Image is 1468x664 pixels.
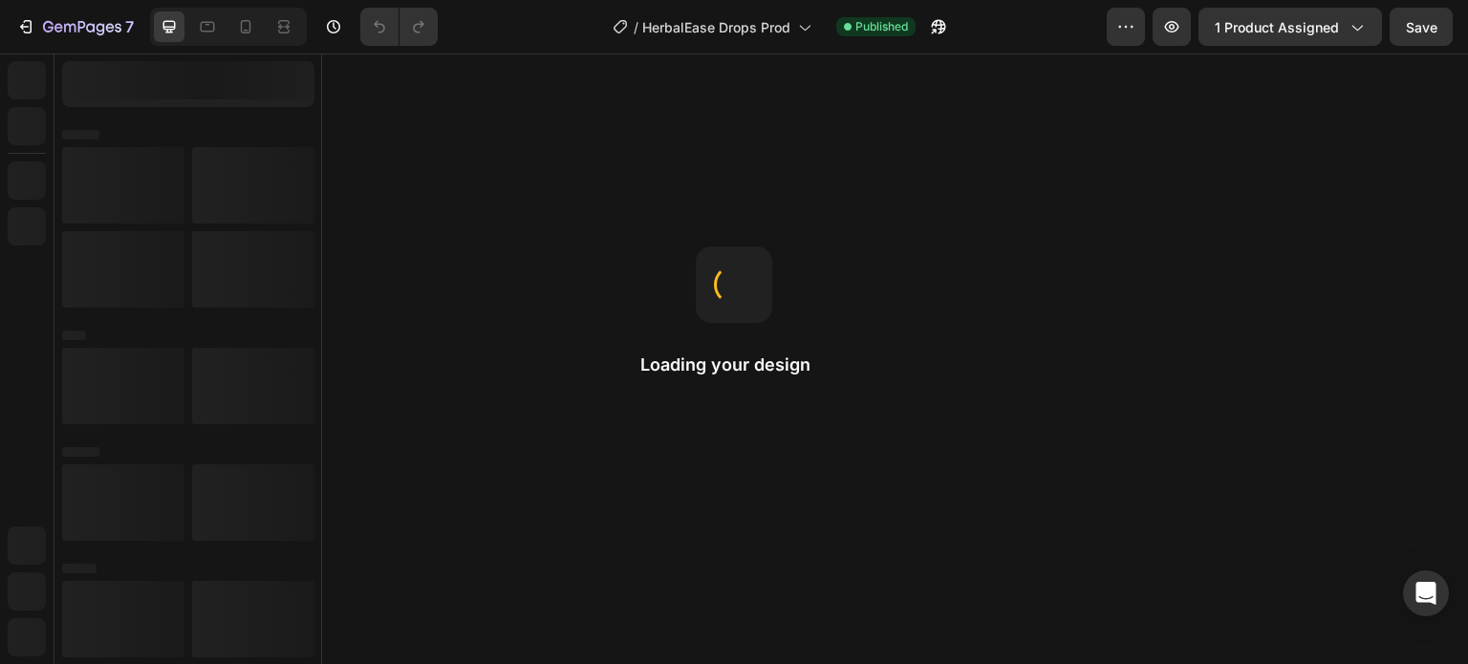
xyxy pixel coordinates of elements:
div: Open Intercom Messenger [1403,570,1449,616]
h2: Loading your design [640,353,828,376]
span: Published [855,18,908,35]
span: HerbalEase Drops Prod [642,17,790,37]
button: 1 product assigned [1198,8,1382,46]
button: 7 [8,8,142,46]
div: Undo/Redo [360,8,438,46]
button: Save [1390,8,1453,46]
span: 1 product assigned [1215,17,1339,37]
span: Save [1406,19,1437,35]
p: 7 [125,15,134,38]
span: / [634,17,638,37]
